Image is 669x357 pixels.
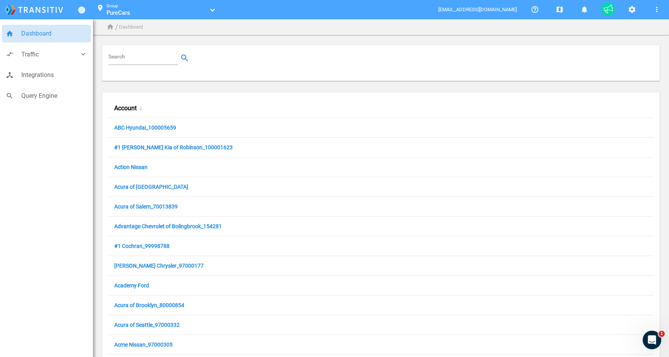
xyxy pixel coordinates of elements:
[530,5,539,14] mat-icon: help_outline
[21,29,87,39] span: Dashboard
[21,70,87,80] span: Integrations
[6,30,14,38] i: home
[114,342,173,349] a: Acme Nissan_97000305
[6,92,14,100] i: search
[114,243,170,250] a: #1 Cochran_99998788
[652,5,661,14] mat-icon: more_vert
[114,302,184,309] a: Acura of Brooklyn_80000854
[114,322,180,329] a: Acura of Seattle_97000332
[114,164,148,171] a: Action Nissan
[106,9,130,16] span: PureCars
[643,331,661,349] iframe: Intercom live chat
[114,203,178,211] a: Acura of Salem_70013839
[106,23,114,31] i: home
[114,125,176,132] a: ABC Hyundai_100005659
[21,50,79,60] span: Traffic
[5,5,63,15] img: logo
[2,46,91,63] a: compare_arrowsTraffickeyboard_arrow_down
[78,7,85,14] a: Toggle Menu
[2,87,91,105] a: searchQuery Engine
[659,331,665,337] span: 1
[649,2,664,17] button: More
[79,50,87,58] i: keyboard_arrow_down
[6,71,14,79] i: device_hub
[114,282,149,290] a: Academy Ford
[555,5,564,14] mat-icon: map
[627,5,636,14] mat-icon: settings
[96,4,105,14] mat-icon: location_on
[2,25,91,43] a: homeDashboard
[438,7,518,12] span: [EMAIL_ADDRESS][DOMAIN_NAME]
[580,5,589,14] mat-icon: notifications
[21,91,87,101] span: Query Engine
[114,223,222,231] a: Advantage Chevrolet of Bolingbrook_154281
[108,99,245,118] div: Account
[2,66,91,84] a: device_hubIntegrations
[114,184,188,191] a: Acura of [GEOGRAPHIC_DATA]
[114,263,204,270] a: [PERSON_NAME] Chrysler_97000177
[119,23,143,31] li: Dashboard
[114,144,233,152] a: #1 [PERSON_NAME] Kia of Robinson_100001623
[6,50,14,58] i: compare_arrows
[115,21,118,33] li: /
[106,3,118,9] small: Group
